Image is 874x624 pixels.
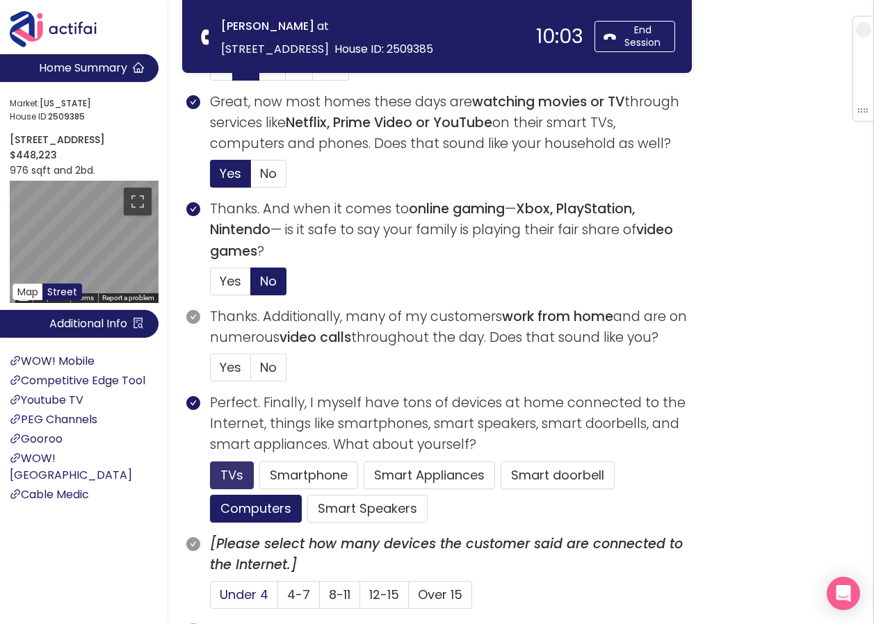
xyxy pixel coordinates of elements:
[502,307,613,326] b: work from home
[10,488,21,500] span: link
[74,294,94,302] a: Terms (opens in new tab)
[186,310,200,324] span: check-circle
[210,393,692,456] p: Perfect. Finally, I myself have tons of devices at home connected to the Internet, things like sm...
[295,58,303,75] span: 4
[280,328,351,347] b: video calls
[10,148,57,162] strong: $448,223
[10,375,21,386] span: link
[322,58,339,75] span: 5+
[501,461,615,489] button: Smart doorbell
[124,188,152,215] button: Toggle fullscreen view
[48,110,85,122] strong: 2509385
[10,394,21,405] span: link
[242,58,250,75] span: 2
[259,461,358,489] button: Smartphone
[594,21,675,52] button: End Session
[10,433,21,444] span: link
[10,133,105,147] strong: [STREET_ADDRESS]
[210,495,302,523] button: Computers
[827,577,860,610] div: Open Intercom Messenger
[220,359,241,376] span: Yes
[210,199,692,262] p: Thanks. And when it comes to — — is it safe to say your family is playing their fair share of ?
[418,586,462,603] span: Over 15
[220,58,223,75] span: 1
[199,30,213,44] span: phone
[260,165,277,182] span: No
[10,372,145,388] a: Competitive Edge Tool
[186,537,200,551] span: check-circle
[210,220,673,260] b: video games
[10,450,132,483] a: WOW! [GEOGRAPHIC_DATA]
[329,586,350,603] span: 8-11
[10,181,159,303] div: Map
[334,41,433,57] span: House ID: 2509385
[220,165,241,182] span: Yes
[472,92,624,111] b: watching movies or TV
[210,534,683,574] b: [Please select how many devices the customer said are connected to the Internet.]
[10,163,159,178] p: 976 sqft and 2bd.
[102,294,154,302] a: Report a problem
[186,95,200,109] span: check-circle
[409,199,505,218] b: online gaming
[17,285,38,299] span: Map
[10,413,21,425] span: link
[10,392,83,408] a: Youtube TV
[47,285,77,299] span: Street
[210,461,254,489] button: TVs
[10,411,97,427] a: PEG Channels
[186,396,200,410] span: check-circle
[364,461,495,489] button: Smart Appliances
[307,495,428,523] button: Smart Speakers
[260,272,277,290] span: No
[40,97,91,109] strong: [US_STATE]
[210,92,692,155] p: Great, now most homes these days are through services like on their smart TVs, computers and phon...
[220,586,268,603] span: Under 4
[268,58,276,75] span: 3
[10,11,110,47] img: Actifai Logo
[10,431,63,447] a: Gooroo
[10,452,21,463] span: link
[10,181,159,303] div: Street View
[221,18,329,57] span: at [STREET_ADDRESS]
[10,486,89,502] a: Cable Medic
[536,26,583,47] div: 10:03
[220,272,241,290] span: Yes
[260,359,277,376] span: No
[10,353,95,369] a: WOW! Mobile
[287,586,310,603] span: 4-7
[10,97,154,110] span: Market:
[10,110,154,124] span: House ID:
[186,202,200,216] span: check-circle
[369,586,399,603] span: 12-15
[286,113,492,132] b: Netflix, Prime Video or YouTube
[221,18,314,34] strong: [PERSON_NAME]
[10,355,21,366] span: link
[210,306,692,348] p: Thanks. Additionally, many of my customers and are on numerous throughout the day. Does that soun...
